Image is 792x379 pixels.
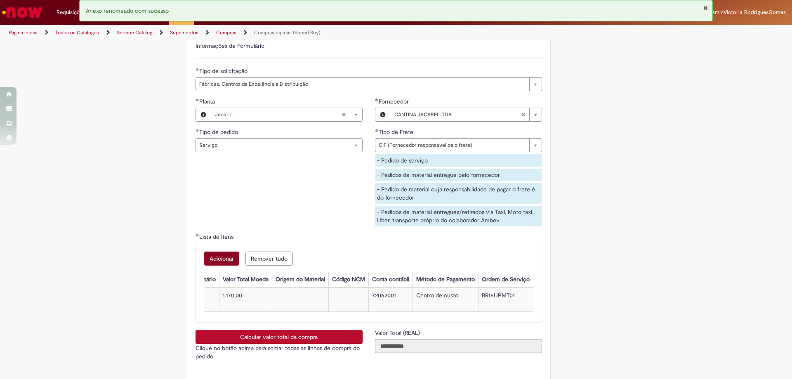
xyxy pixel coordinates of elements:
th: Método de Pagamento [412,272,478,287]
th: Conta contábil [368,272,412,287]
span: Serviço [199,139,346,152]
span: Jacareí [215,108,342,121]
a: CANTINA JACAREI LTDALimpar campo Fornecedor [390,108,542,121]
label: Somente leitura - Valor Total (REAL) [375,329,422,337]
td: BR16UPMT01 [478,288,533,312]
span: Fábricas, Centros de Excelência e Distribuição [199,78,525,91]
button: Fechar Notificação [703,5,708,11]
abbr: Limpar campo Fornecedor [517,108,529,121]
ul: Trilhas de página [6,25,522,40]
span: Tipo de solicitação [199,67,249,75]
span: Obrigatório Preenchido [196,233,199,237]
img: ServiceNow [1,4,43,21]
span: Planta [199,98,217,105]
div: - Pedidos de material entregue pelo fornecedor [375,169,542,181]
input: Valor Total (REAL) [375,339,542,353]
td: 1.170,00 [219,288,272,312]
a: Service Catalog [117,29,152,36]
span: Obrigatório Preenchido [196,98,199,101]
span: Fornecedor [379,98,410,105]
span: YasminVictoria RodriguesGomes [707,9,786,16]
abbr: Limpar campo Planta [337,108,350,121]
button: Remove all rows for Lista de Itens [245,252,293,266]
span: CANTINA JACAREI LTDA [394,108,521,121]
button: Add a row for Lista de Itens [204,252,239,266]
a: Página inicial [9,29,38,36]
span: Obrigatório Preenchido [375,98,379,101]
span: CIF (Fornecedor responsável pelo frete) [379,139,525,152]
a: JacareíLimpar campo Planta [211,108,362,121]
span: Lista de Itens [199,233,235,240]
a: Compras [216,29,236,36]
span: Anexo renomeado com sucesso [86,7,169,14]
label: Informações de Formulário [196,42,264,49]
button: Calcular valor total da compra [196,330,363,344]
a: Todos os Catálogos [55,29,99,36]
th: Valor Total Moeda [219,272,272,287]
td: Centro de custo [412,288,478,312]
div: - Pedido de material cuja responsabilidade de pagar o frete é do fornecedor [375,183,542,204]
th: Código NCM [328,272,368,287]
td: 72062001 [368,288,412,312]
button: Fornecedor , Visualizar este registro CANTINA JACAREI LTDA [375,108,390,121]
span: Obrigatório Preenchido [375,129,379,132]
p: Clique no botão acima para somar todas as linhas de compra do pedido. [196,344,363,360]
div: - Pedido de serviço [375,154,542,167]
span: Tipo de Frete [379,128,415,136]
th: Origem do Material [272,272,328,287]
a: Suprimentos [170,29,198,36]
div: - Pedidos de material entregues/retirados via Taxi, Moto taxi, Uber, transporte próprio do colabo... [375,206,542,226]
span: Obrigatório Preenchido [196,68,199,71]
button: Planta, Visualizar este registro Jacareí [196,108,211,121]
a: Compras rápidas (Speed Buy) [254,29,321,36]
span: Obrigatório Preenchido [196,129,199,132]
th: Ordem de Serviço [478,272,533,287]
span: Requisições [57,8,85,16]
span: Tipo de pedido [199,128,240,136]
